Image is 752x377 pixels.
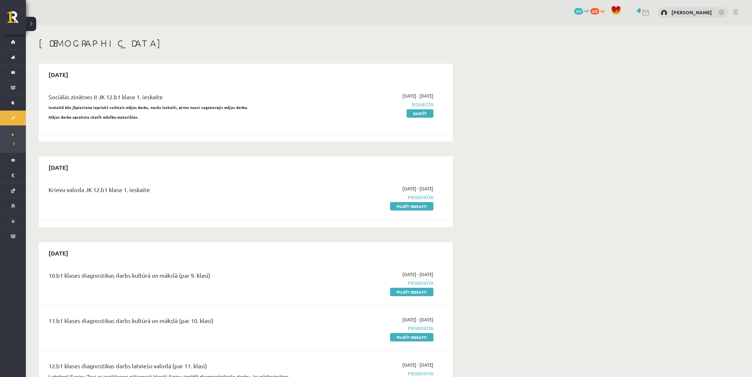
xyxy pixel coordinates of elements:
div: 10.b1 klases diagnostikas darbs kultūrā un mākslā (par 9. klasi) [49,271,302,283]
span: 275 [590,8,599,15]
strong: Mājas darba aprakstu skatīt mācību materiālos. [49,114,139,120]
span: Pievienota [311,194,433,201]
a: Rīgas 1. Tālmācības vidusskola [7,11,26,27]
img: Ralfs Cipulis [661,10,667,16]
div: Sociālās zinātnes II JK 12.b1 klase 1. ieskaite [49,92,302,104]
span: [DATE] - [DATE] [402,271,433,278]
a: Pildīt ieskaiti [390,288,433,296]
a: 157 mP [574,8,589,13]
span: [DATE] - [DATE] [402,92,433,99]
div: 12.b1 klases diagnostikas darbs latviešu valodā (par 11. klasi) [49,361,302,373]
span: mP [584,8,589,13]
span: Pievienota [311,325,433,332]
h2: [DATE] [42,160,75,175]
span: [DATE] - [DATE] [402,316,433,323]
span: Pievienota [311,280,433,286]
span: [DATE] - [DATE] [402,361,433,368]
a: Pildīt ieskaiti [390,333,433,341]
h1: [DEMOGRAPHIC_DATA] [39,38,453,49]
a: [PERSON_NAME] [671,9,712,16]
a: 275 xp [590,8,608,13]
div: Krievu valoda JK 12.b1 klase 1. ieskaite [49,185,302,197]
span: [DATE] - [DATE] [402,185,433,192]
span: Iesniegta [311,101,433,108]
span: Pievienota [311,370,433,377]
a: Skatīt [407,109,433,118]
h2: [DATE] [42,67,75,82]
span: xp [600,8,605,13]
strong: Ieskaitē būs jāpievieno iepriekš veiktais mājas darbs, nesāc ieskaiti, pirms neesi sagatavojis mā... [49,105,248,110]
h2: [DATE] [42,245,75,261]
a: Pildīt ieskaiti [390,202,433,210]
span: 157 [574,8,583,15]
div: 11.b1 klases diagnostikas darbs kultūrā un mākslā (par 10. klasi) [49,316,302,328]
